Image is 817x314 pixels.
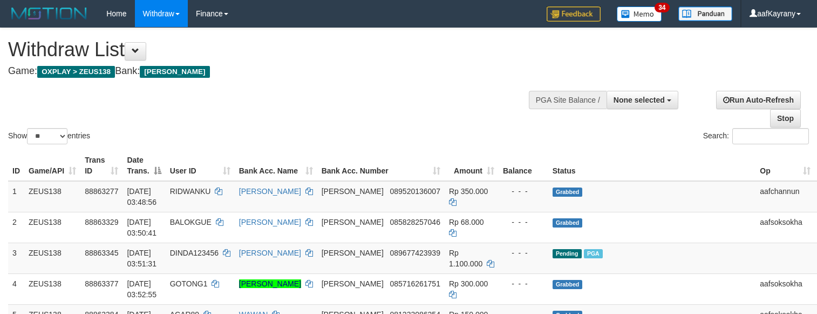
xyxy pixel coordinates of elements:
span: Pending [553,249,582,258]
td: ZEUS138 [24,212,80,243]
span: RIDWANKU [170,187,211,196]
span: Grabbed [553,188,583,197]
span: Rp 350.000 [449,187,488,196]
label: Show entries [8,128,90,144]
img: panduan.png [678,6,732,21]
span: Rp 300.000 [449,279,488,288]
span: Copy 089520136007 to clipboard [390,187,440,196]
span: Grabbed [553,280,583,289]
img: MOTION_logo.png [8,5,90,22]
span: 88863277 [85,187,118,196]
span: Rp 68.000 [449,218,484,226]
span: 34 [655,3,669,12]
h4: Game: Bank: [8,66,534,77]
span: BALOKGUE [170,218,212,226]
span: Marked by aafkaynarin [584,249,603,258]
td: aafsoksokha [755,212,814,243]
th: Trans ID: activate to sort column ascending [80,150,122,181]
a: [PERSON_NAME] [239,218,301,226]
span: None selected [614,96,665,104]
span: 88863329 [85,218,118,226]
th: ID [8,150,24,181]
th: Bank Acc. Number: activate to sort column ascending [317,150,445,181]
th: Bank Acc. Name: activate to sort column ascending [235,150,317,181]
div: - - - [503,186,544,197]
span: [DATE] 03:52:55 [127,279,156,299]
span: 88863345 [85,249,118,257]
a: Run Auto-Refresh [716,91,801,109]
th: Status [548,150,756,181]
span: [PERSON_NAME] [322,279,384,288]
td: ZEUS138 [24,273,80,304]
th: Amount: activate to sort column ascending [445,150,499,181]
th: Balance [499,150,548,181]
span: Copy 085828257046 to clipboard [390,218,440,226]
h1: Withdraw List [8,39,534,61]
th: Date Trans.: activate to sort column descending [122,150,165,181]
button: None selected [607,91,678,109]
span: Copy 089677423939 to clipboard [390,249,440,257]
img: Feedback.jpg [547,6,601,22]
a: [PERSON_NAME] [239,187,301,196]
label: Search: [703,128,809,144]
span: [DATE] 03:50:41 [127,218,156,237]
span: [PERSON_NAME] [322,249,384,257]
span: Copy 085716261751 to clipboard [390,279,440,288]
select: Showentries [27,128,67,144]
span: [PERSON_NAME] [322,218,384,226]
div: - - - [503,278,544,289]
span: [PERSON_NAME] [322,187,384,196]
span: [DATE] 03:48:56 [127,187,156,206]
td: aafchannun [755,181,814,212]
td: ZEUS138 [24,181,80,212]
span: OXPLAY > ZEUS138 [37,66,115,78]
a: [PERSON_NAME] [239,279,301,288]
th: User ID: activate to sort column ascending [166,150,235,181]
td: 3 [8,243,24,273]
th: Game/API: activate to sort column ascending [24,150,80,181]
input: Search: [732,128,809,144]
div: - - - [503,217,544,228]
span: Rp 1.100.000 [449,249,482,268]
span: [DATE] 03:51:31 [127,249,156,268]
div: - - - [503,248,544,258]
div: PGA Site Balance / [529,91,607,109]
img: Button%20Memo.svg [617,6,662,22]
td: 2 [8,212,24,243]
span: DINDA123456 [170,249,219,257]
span: 88863377 [85,279,118,288]
a: Stop [770,109,801,128]
th: Op: activate to sort column ascending [755,150,814,181]
td: 4 [8,273,24,304]
td: ZEUS138 [24,243,80,273]
td: aafsoksokha [755,273,814,304]
td: 1 [8,181,24,212]
span: [PERSON_NAME] [140,66,209,78]
a: [PERSON_NAME] [239,249,301,257]
span: GOTONG1 [170,279,208,288]
span: Grabbed [553,218,583,228]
